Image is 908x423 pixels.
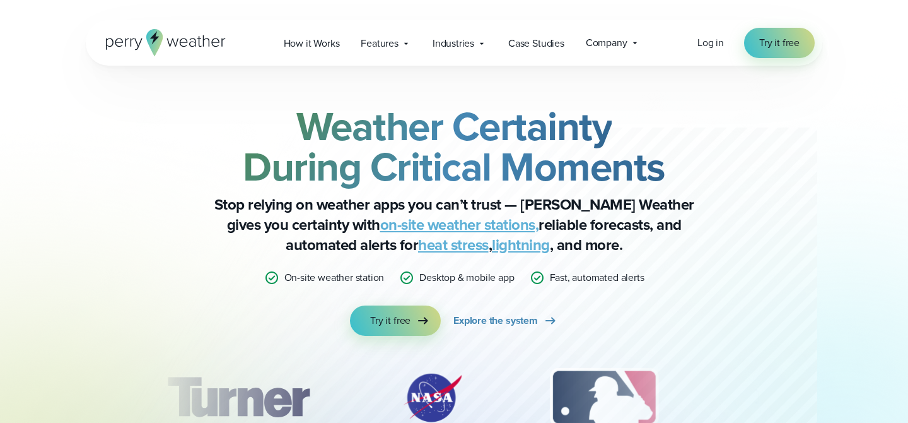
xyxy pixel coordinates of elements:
span: Explore the system [453,313,538,328]
span: Company [586,35,627,51]
span: Try it free [370,313,410,328]
a: Log in [697,35,724,51]
a: lightning [492,234,550,256]
a: heat stress [418,234,489,256]
p: On-site weather station [284,270,385,285]
a: How it Works [273,30,351,56]
span: Industries [433,36,474,51]
span: Features [361,36,399,51]
a: Case Studies [498,30,575,56]
a: Explore the system [453,306,558,336]
a: Try it free [350,306,441,336]
span: How it Works [284,36,340,51]
p: Stop relying on weather apps you can’t trust — [PERSON_NAME] Weather gives you certainty with rel... [202,194,706,255]
a: Try it free [744,28,815,58]
span: Case Studies [508,36,564,51]
p: Fast, automated alerts [550,270,644,285]
a: on-site weather stations, [380,213,539,236]
strong: Weather Certainty During Critical Moments [243,97,665,196]
p: Desktop & mobile app [419,270,514,285]
span: Try it free [759,35,800,51]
